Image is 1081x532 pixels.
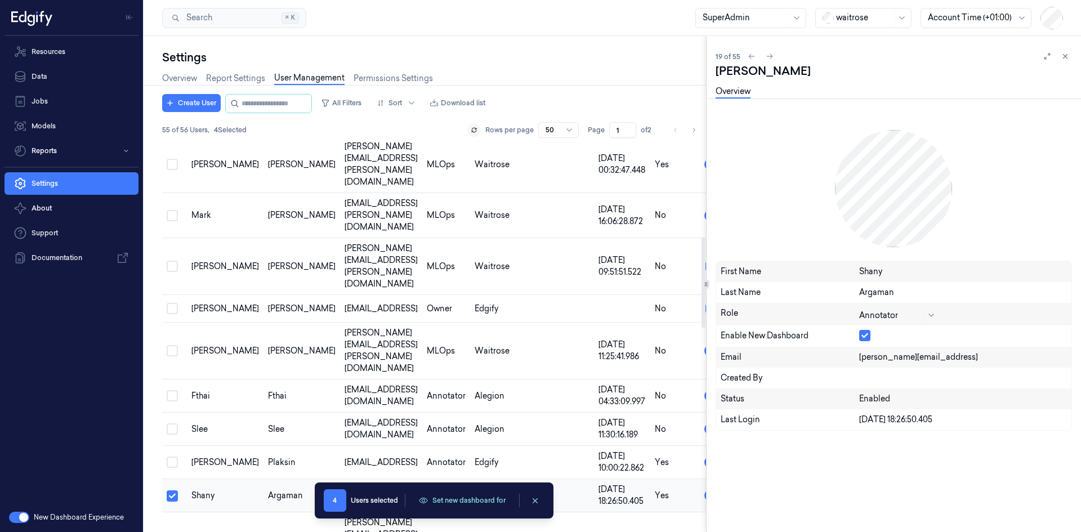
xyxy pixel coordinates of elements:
[167,423,178,435] button: Select row
[191,209,259,221] div: Mark
[182,12,212,24] span: Search
[354,73,433,84] a: Permissions Settings
[655,345,695,357] div: No
[345,243,418,290] div: [PERSON_NAME][EMAIL_ADDRESS][PERSON_NAME][DOMAIN_NAME]
[268,345,336,357] div: [PERSON_NAME]
[162,8,306,28] button: Search⌘K
[274,72,345,85] a: User Management
[316,94,366,112] button: All Filters
[167,159,178,170] button: Select row
[206,73,265,84] a: Report Settings
[475,261,513,272] div: Waitrose
[598,339,646,363] div: [DATE] 11:25:41.986
[167,303,178,314] button: Select row
[5,90,139,113] a: Jobs
[191,423,259,435] div: slee
[598,204,646,227] div: [DATE] 16:06:28.872
[859,351,1067,363] div: [PERSON_NAME][EMAIL_ADDRESS]
[345,457,418,468] div: [EMAIL_ADDRESS]
[345,417,418,441] div: [EMAIL_ADDRESS][DOMAIN_NAME]
[167,345,178,356] button: Select row
[475,159,513,171] div: Waitrose
[721,414,859,426] div: Last Login
[475,457,513,468] div: Edgify
[475,303,513,315] div: Edgify
[5,65,139,88] a: Data
[859,287,1067,298] div: Argaman
[167,390,178,401] button: Select row
[412,492,512,509] button: Set new dashboard for
[427,457,466,468] div: Annotator
[721,287,859,298] div: Last Name
[598,484,646,507] div: [DATE] 18:26:50.405
[162,50,706,65] div: Settings
[721,307,859,321] div: Role
[655,159,695,171] div: Yes
[345,198,418,233] div: [EMAIL_ADDRESS][PERSON_NAME][DOMAIN_NAME]
[191,490,259,502] div: Shany
[268,159,336,171] div: [PERSON_NAME]
[859,266,1067,278] div: Shany
[427,390,466,402] div: Annotator
[655,209,695,221] div: No
[268,390,336,402] div: fthai
[721,266,859,278] div: First Name
[268,423,336,435] div: slee
[716,86,751,99] a: Overview
[162,94,221,112] button: Create User
[120,8,139,26] button: Toggle Navigation
[167,210,178,221] button: Select row
[268,490,336,502] div: Argaman
[191,390,259,402] div: fthai
[191,345,259,357] div: [PERSON_NAME]
[485,125,534,135] p: Rows per page
[5,140,139,162] button: Reports
[475,209,513,221] div: Waitrose
[268,457,336,468] div: Plaksin
[5,222,139,244] a: Support
[655,303,695,315] div: No
[598,417,646,441] div: [DATE] 11:30:16.189
[425,94,490,112] button: Download list
[167,457,178,468] button: Select row
[191,303,259,315] div: [PERSON_NAME]
[427,209,466,221] div: MLOps
[191,261,259,272] div: [PERSON_NAME]
[345,327,418,374] div: [PERSON_NAME][EMAIL_ADDRESS][PERSON_NAME][DOMAIN_NAME]
[475,345,513,357] div: Waitrose
[655,390,695,402] div: No
[427,303,466,315] div: Owner
[191,457,259,468] div: [PERSON_NAME]
[167,261,178,272] button: Select row
[427,261,466,272] div: MLOps
[859,414,1067,426] div: [DATE] 18:26:50.405
[427,345,466,357] div: MLOps
[655,490,695,502] div: Yes
[721,393,859,405] div: Status
[655,261,695,272] div: No
[721,372,859,384] div: Created By
[427,159,466,171] div: MLOps
[5,197,139,220] button: About
[655,423,695,435] div: No
[598,153,646,176] div: [DATE] 00:32:47.448
[345,141,418,188] div: [PERSON_NAME][EMAIL_ADDRESS][PERSON_NAME][DOMAIN_NAME]
[167,490,178,502] button: Select row
[345,303,418,315] div: [EMAIL_ADDRESS]
[475,423,513,435] div: Alegion
[345,384,418,408] div: [EMAIL_ADDRESS][DOMAIN_NAME]
[598,384,646,408] div: [DATE] 04:33:09.997
[5,247,139,269] a: Documentation
[716,52,740,61] span: 19 of 55
[162,125,209,135] span: 55 of 56 Users ,
[324,489,346,512] span: 4
[641,125,659,135] span: of 2
[716,63,1072,79] div: [PERSON_NAME]
[5,115,139,137] a: Models
[655,457,695,468] div: Yes
[721,351,859,363] div: Email
[668,122,702,138] nav: pagination
[5,41,139,63] a: Resources
[268,261,336,272] div: [PERSON_NAME]
[598,450,646,474] div: [DATE] 10:00:22.862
